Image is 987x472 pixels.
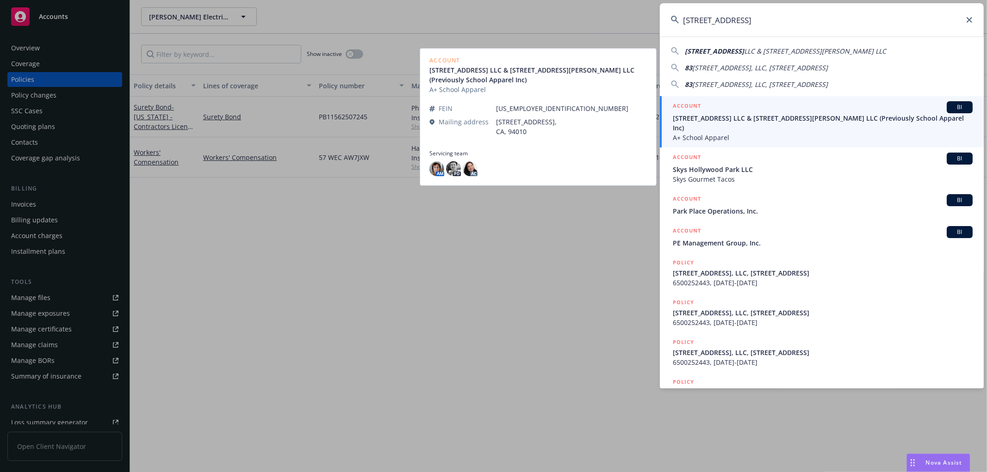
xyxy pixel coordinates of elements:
[692,80,828,89] span: [STREET_ADDRESS], LLC, [STREET_ADDRESS]
[660,3,984,37] input: Search...
[673,337,694,347] h5: POLICY
[660,372,984,412] a: POLICYFPK BOR Eff [DATE]
[673,377,694,386] h5: POLICY
[673,238,973,248] span: PE Management Group, Inc.
[744,47,886,55] span: LLC & [STREET_ADDRESS][PERSON_NAME] LLC
[673,357,973,367] span: 6500252443, [DATE]-[DATE]
[692,63,828,72] span: [STREET_ADDRESS], LLC, [STREET_ADDRESS]
[673,387,973,397] span: FPK BOR Eff [DATE]
[950,103,969,111] span: BI
[685,80,692,89] span: 83
[926,459,962,466] span: Nova Assist
[660,293,984,332] a: POLICY[STREET_ADDRESS], LLC, [STREET_ADDRESS]6500252443, [DATE]-[DATE]
[673,268,973,278] span: [STREET_ADDRESS], LLC, [STREET_ADDRESS]
[673,318,973,327] span: 6500252443, [DATE]-[DATE]
[660,147,984,189] a: ACCOUNTBISkys Hollywood Park LLCSkys Gourmet Tacos
[660,332,984,372] a: POLICY[STREET_ADDRESS], LLC, [STREET_ADDRESS]6500252443, [DATE]-[DATE]
[906,454,970,472] button: Nova Assist
[673,258,694,267] h5: POLICY
[907,454,919,472] div: Drag to move
[673,308,973,318] span: [STREET_ADDRESS], LLC, [STREET_ADDRESS]
[673,133,973,142] span: A+ School Apparel
[673,101,701,112] h5: ACCOUNT
[673,206,973,216] span: Park Place Operations, Inc.
[950,154,969,163] span: BI
[673,194,701,205] h5: ACCOUNT
[660,189,984,221] a: ACCOUNTBIPark Place Operations, Inc.
[673,174,973,184] span: Skys Gourmet Tacos
[660,253,984,293] a: POLICY[STREET_ADDRESS], LLC, [STREET_ADDRESS]6500252443, [DATE]-[DATE]
[660,221,984,253] a: ACCOUNTBIPE Management Group, Inc.
[673,298,694,307] h5: POLICY
[673,226,701,237] h5: ACCOUNT
[673,165,973,174] span: Skys Hollywood Park LLC
[685,63,692,72] span: 83
[660,96,984,147] a: ACCOUNTBI[STREET_ADDRESS] LLC & [STREET_ADDRESS][PERSON_NAME] LLC (Previously School Apparel Inc)...
[685,47,744,55] span: [STREET_ADDRESS]
[673,348,973,357] span: [STREET_ADDRESS], LLC, [STREET_ADDRESS]
[673,153,701,164] h5: ACCOUNT
[950,196,969,204] span: BI
[673,113,973,133] span: [STREET_ADDRESS] LLC & [STREET_ADDRESS][PERSON_NAME] LLC (Previously School Apparel Inc)
[950,228,969,236] span: BI
[673,278,973,288] span: 6500252443, [DATE]-[DATE]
